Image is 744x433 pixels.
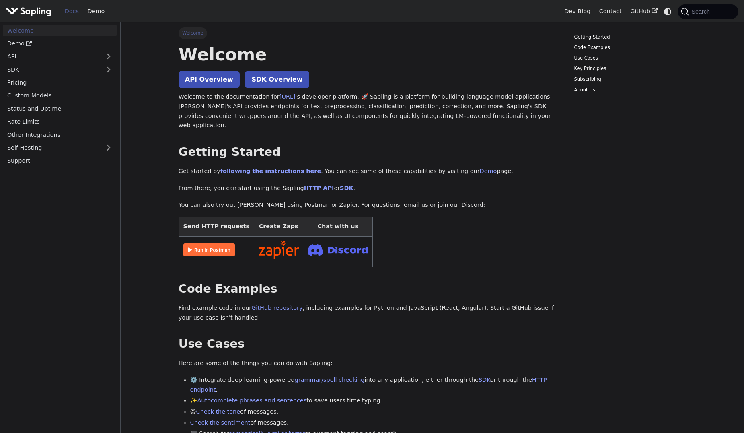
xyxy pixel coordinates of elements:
[480,168,497,174] a: Demo
[179,303,557,323] p: Find example code in our , including examples for Python and JavaScript (React, Angular). Start a...
[179,337,557,351] h2: Use Cases
[190,375,557,395] li: ⚙️ Integrate deep learning-powered into any application, either through the or through the .
[3,103,117,114] a: Status and Uptime
[6,6,54,17] a: Sapling.aiSapling.ai
[254,217,303,236] th: Create Zaps
[190,377,547,393] a: HTTP endpoint
[3,155,117,167] a: Support
[179,359,557,368] p: Here are some of the things you can do with Sapling:
[190,419,251,426] a: Check the sentiment
[3,64,101,75] a: SDK
[340,185,353,191] a: SDK
[574,76,683,83] a: Subscribing
[179,200,557,210] p: You can also try out [PERSON_NAME] using Postman or Zapier. For questions, email us or join our D...
[179,43,557,65] h1: Welcome
[574,33,683,41] a: Getting Started
[190,407,557,417] li: 😀 of messages.
[60,5,83,18] a: Docs
[179,217,254,236] th: Send HTTP requests
[479,377,490,383] a: SDK
[574,65,683,72] a: Key Principles
[3,129,117,140] a: Other Integrations
[101,51,117,62] button: Expand sidebar category 'API'
[3,77,117,89] a: Pricing
[626,5,662,18] a: GitHub
[595,5,626,18] a: Contact
[574,44,683,52] a: Code Examples
[179,27,557,39] nav: Breadcrumbs
[179,167,557,176] p: Get started by . You can see some of these capabilities by visiting our page.
[259,241,299,259] img: Connect in Zapier
[3,25,117,36] a: Welcome
[6,6,51,17] img: Sapling.ai
[574,54,683,62] a: Use Cases
[196,408,240,415] a: Check the tone
[280,93,296,100] a: [URL]
[574,86,683,94] a: About Us
[179,27,207,39] span: Welcome
[190,396,557,406] li: ✨ to save users time typing.
[662,6,674,17] button: Switch between dark and light mode (currently system mode)
[179,71,240,88] a: API Overview
[3,38,117,49] a: Demo
[303,217,373,236] th: Chat with us
[101,64,117,75] button: Expand sidebar category 'SDK'
[308,242,368,258] img: Join Discord
[179,282,557,296] h2: Code Examples
[183,243,235,256] img: Run in Postman
[3,116,117,128] a: Rate Limits
[179,92,557,130] p: Welcome to the documentation for 's developer platform. 🚀 Sapling is a platform for building lang...
[245,71,309,88] a: SDK Overview
[179,145,557,159] h2: Getting Started
[689,8,715,15] span: Search
[678,4,738,19] button: Search (Command+K)
[3,142,117,154] a: Self-Hosting
[190,418,557,428] li: of messages.
[83,5,109,18] a: Demo
[251,305,302,311] a: GitHub repository
[304,185,334,191] a: HTTP API
[3,51,101,62] a: API
[220,168,321,174] a: following the instructions here
[3,90,117,101] a: Custom Models
[197,397,307,404] a: Autocomplete phrases and sentences
[560,5,594,18] a: Dev Blog
[179,184,557,193] p: From there, you can start using the Sapling or .
[295,377,365,383] a: grammar/spell checking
